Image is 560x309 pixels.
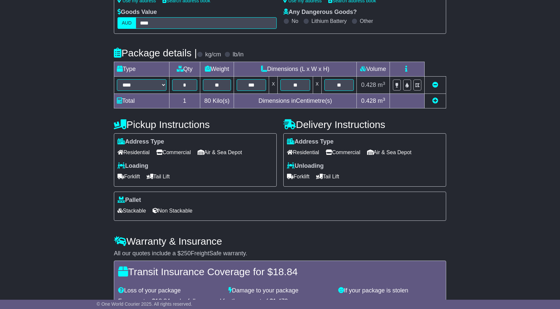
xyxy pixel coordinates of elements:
[361,97,376,104] span: 0.428
[205,51,221,58] label: kg/cm
[360,18,373,24] label: Other
[169,62,200,77] td: Qty
[233,51,244,58] label: lb/in
[97,301,192,307] span: © One World Courier 2025. All rights reserved.
[118,266,442,277] h4: Transit Insurance Coverage for $
[432,97,438,104] a: Add new item
[287,162,324,170] label: Unloading
[117,171,140,182] span: Forklift
[269,77,278,94] td: x
[378,82,385,88] span: m
[283,9,357,16] label: Any Dangerous Goods?
[283,119,446,130] h4: Delivery Instructions
[118,298,442,305] div: For an extra $ you're fully covered for the amount of $ .
[117,9,157,16] label: Goods Value
[114,119,277,130] h4: Pickup Instructions
[225,287,335,294] div: Damage to your package
[117,138,164,146] label: Address Type
[316,171,339,182] span: Tail Lift
[383,97,385,102] sup: 3
[287,171,309,182] span: Forklift
[114,62,169,77] td: Type
[287,138,334,146] label: Address Type
[200,94,234,108] td: Kilo(s)
[383,81,385,86] sup: 3
[155,298,170,304] span: 18.84
[234,62,357,77] td: Dimensions (L x W x H)
[432,82,438,88] a: Remove this item
[117,206,146,216] span: Stackable
[273,266,298,277] span: 18.84
[200,62,234,77] td: Weight
[156,147,191,157] span: Commercial
[181,250,191,257] span: 250
[117,17,136,29] label: AUD
[292,18,298,24] label: No
[313,77,321,94] td: x
[153,206,192,216] span: Non Stackable
[114,236,446,247] h4: Warranty & Insurance
[114,47,197,58] h4: Package details |
[147,171,170,182] span: Tail Lift
[367,147,412,157] span: Air & Sea Depot
[117,197,141,204] label: Pallet
[378,97,385,104] span: m
[169,94,200,108] td: 1
[115,287,225,294] div: Loss of your package
[326,147,360,157] span: Commercial
[311,18,347,24] label: Lithium Battery
[198,147,242,157] span: Air & Sea Depot
[356,62,390,77] td: Volume
[335,287,445,294] div: If your package is stolen
[287,147,319,157] span: Residential
[117,147,150,157] span: Residential
[117,162,148,170] label: Loading
[114,94,169,108] td: Total
[204,97,211,104] span: 80
[361,82,376,88] span: 0.428
[114,250,446,257] div: All our quotes include a $ FreightSafe warranty.
[273,298,288,304] span: 1,479
[234,94,357,108] td: Dimensions in Centimetre(s)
